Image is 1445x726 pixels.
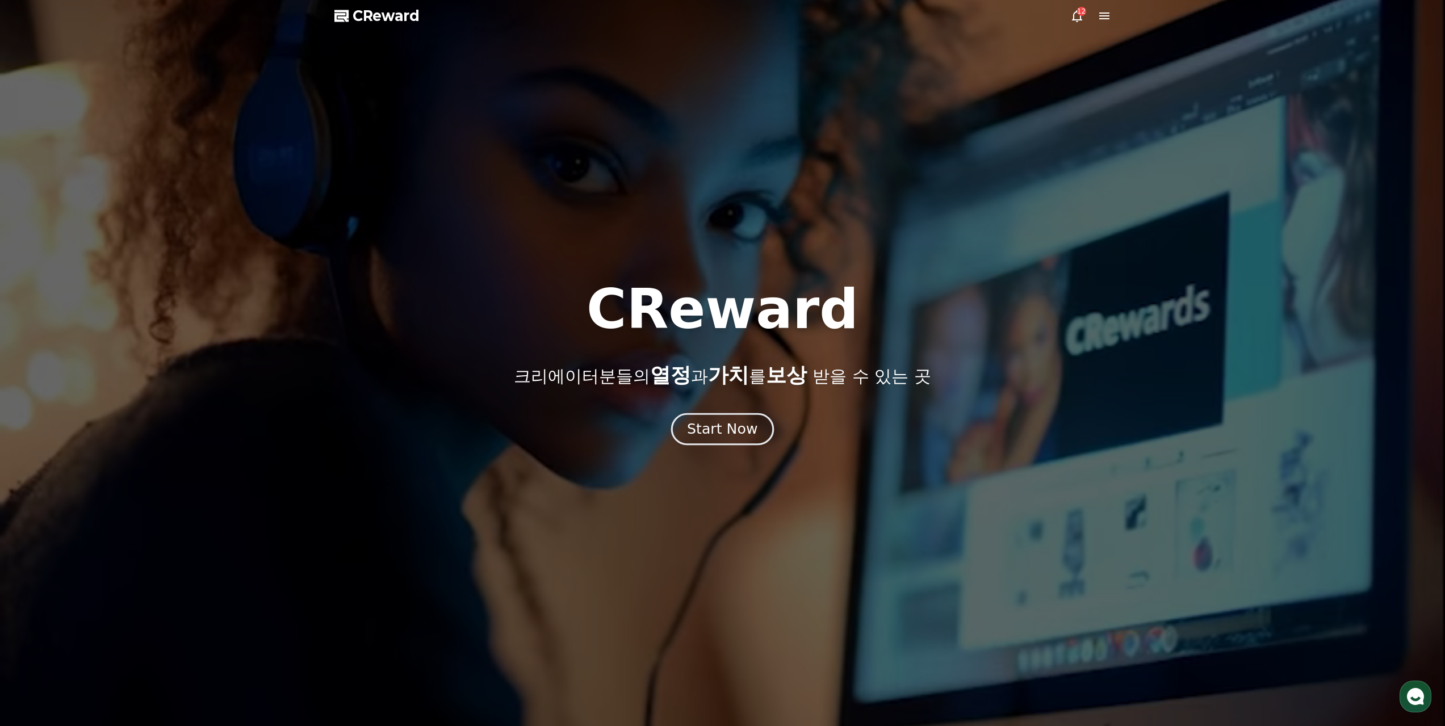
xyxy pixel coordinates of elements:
[175,377,189,386] span: 설정
[1077,7,1086,16] div: 12
[708,363,749,387] span: 가치
[650,363,691,387] span: 열정
[671,413,774,445] button: Start Now
[75,360,146,388] a: 대화
[673,425,772,436] a: Start Now
[514,364,931,387] p: 크리에이터분들의 과 를 받을 수 있는 곳
[104,377,118,387] span: 대화
[146,360,218,388] a: 설정
[1070,9,1084,23] a: 12
[587,282,858,337] h1: CReward
[353,7,420,25] span: CReward
[36,377,43,386] span: 홈
[334,7,420,25] a: CReward
[687,419,757,439] div: Start Now
[766,363,807,387] span: 보상
[3,360,75,388] a: 홈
